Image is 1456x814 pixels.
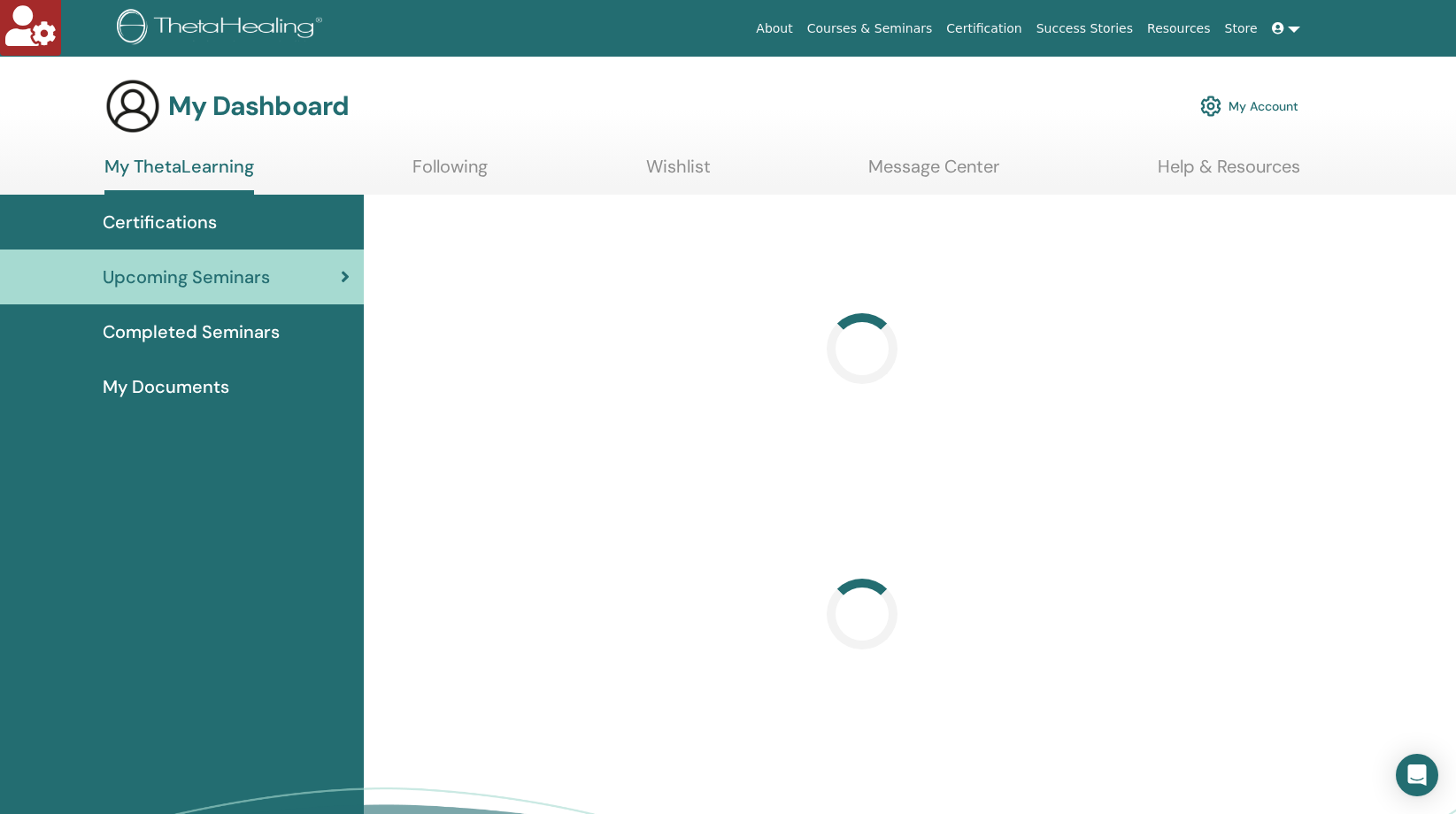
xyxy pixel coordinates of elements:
a: Following [412,156,488,190]
a: Help & Resources [1158,156,1300,190]
h3: My Dashboard [168,90,349,122]
a: My Account [1200,87,1298,126]
span: My Documents [103,373,229,400]
a: Store [1218,12,1265,45]
img: cog.svg [1200,91,1221,121]
a: Success Stories [1029,12,1140,45]
span: Certifications [103,209,217,235]
a: Courses & Seminars [800,12,940,45]
span: Completed Seminars [103,319,280,345]
img: logo.png [117,9,328,49]
a: About [749,12,799,45]
span: Upcoming Seminars [103,264,270,290]
img: generic-user-icon.jpg [104,78,161,134]
a: Certification [939,12,1028,45]
a: Wishlist [646,156,711,190]
a: My ThetaLearning [104,156,254,195]
a: Message Center [868,156,999,190]
div: Open Intercom Messenger [1396,754,1438,796]
a: Resources [1140,12,1218,45]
